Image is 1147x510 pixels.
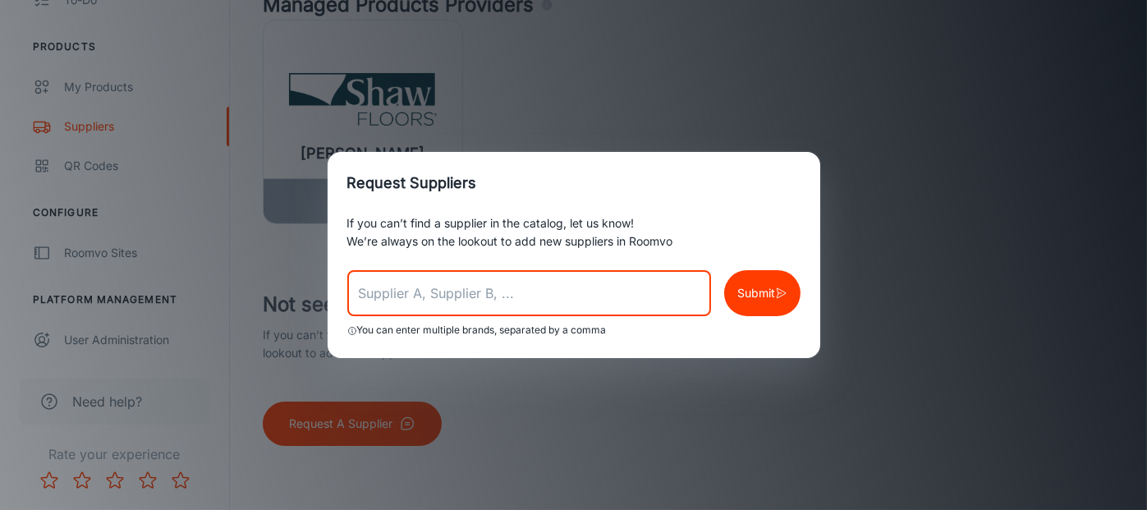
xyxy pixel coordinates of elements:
[357,323,607,338] p: You can enter multiple brands, separated by a comma
[328,152,820,214] h2: Request Suppliers
[724,270,801,316] button: Submit
[737,284,775,302] p: Submit
[347,214,801,232] p: If you can’t find a supplier in the catalog, let us know!
[347,232,801,250] p: We’re always on the lookout to add new suppliers in Roomvo
[347,270,711,316] input: Supplier A, Supplier B, ...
